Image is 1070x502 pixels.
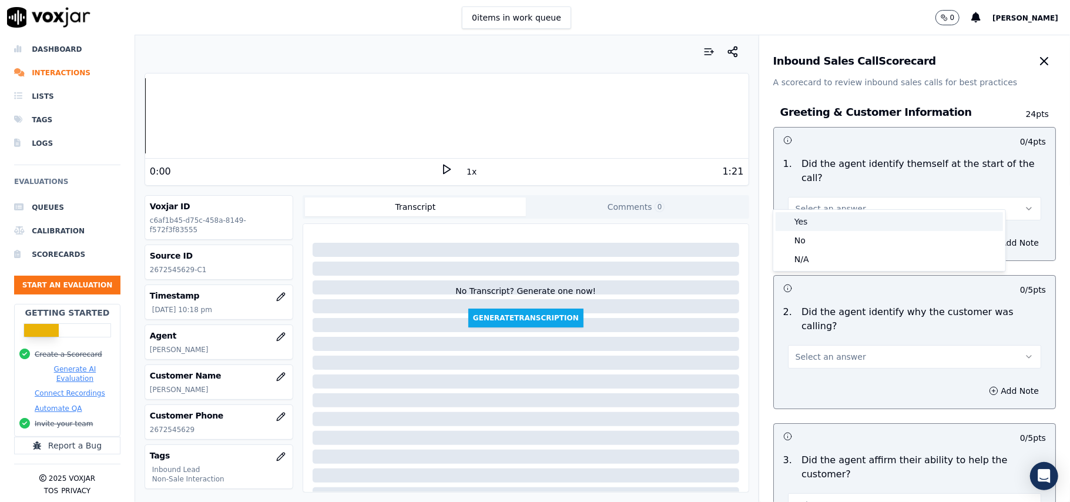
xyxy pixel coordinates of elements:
p: Did the agent identify why the customer was calling? [801,305,1046,333]
p: A scorecard to review inbound sales calls for best practices [773,76,1056,88]
h3: Timestamp [150,290,288,302]
h3: Inbound Sales Call Scorecard [773,56,936,66]
button: 0 [935,10,972,25]
span: 0 [655,202,665,212]
h3: Greeting & Customer Information [780,105,1004,120]
h2: Getting Started [25,307,109,319]
p: [DATE] 10:18 pm [152,305,288,314]
button: TOS [44,486,58,496]
p: 1 . [779,157,797,185]
h3: Voxjar ID [150,200,288,212]
button: Report a Bug [14,437,120,454]
div: N/A [776,250,1003,269]
button: 1x [464,163,479,180]
p: Non-Sale Interaction [152,474,288,484]
div: No Transcript? Generate one now! [455,285,596,309]
span: Select an answer [796,351,866,363]
button: Add Note [982,235,1046,251]
a: Tags [14,108,120,132]
h3: Tags [150,450,288,461]
p: c6af1b45-d75c-458a-8149-f572f3f83555 [150,216,288,235]
a: Calibration [14,219,120,243]
p: 0 / 5 pts [1020,284,1046,296]
a: Queues [14,196,120,219]
div: 0:00 [150,165,171,179]
h3: Customer Name [150,370,288,381]
span: Select an answer [796,203,866,215]
div: Open Intercom Messenger [1030,462,1058,490]
p: [PERSON_NAME] [150,345,288,354]
a: Logs [14,132,120,155]
a: Scorecards [14,243,120,266]
a: Lists [14,85,120,108]
img: voxjar logo [7,7,90,28]
button: Create a Scorecard [35,350,102,359]
h3: Customer Phone [150,410,288,421]
button: 0items in work queue [462,6,571,29]
button: Generate AI Evaluation [35,364,115,383]
button: [PERSON_NAME] [992,11,1070,25]
p: Did the agent identify themself at the start of the call? [801,157,1046,185]
button: Invite your team [35,419,93,429]
h6: Evaluations [14,175,120,196]
h3: Source ID [150,250,288,262]
p: 2 . [779,305,797,333]
button: Automate QA [35,404,82,413]
p: 24 pts [1004,108,1049,120]
p: 2672545629-C1 [150,265,288,275]
button: Start an Evaluation [14,276,120,294]
p: 2025 Voxjar [49,474,95,483]
p: Inbound Lead [152,465,288,474]
button: Privacy [61,486,90,496]
button: Comments [526,198,747,216]
button: GenerateTranscription [468,309,583,327]
div: No [776,231,1003,250]
span: [PERSON_NAME] [992,14,1058,22]
p: 0 / 5 pts [1020,432,1046,444]
a: Interactions [14,61,120,85]
p: 3 . [779,453,797,481]
a: Dashboard [14,38,120,61]
h3: Agent [150,330,288,342]
p: 0 / 4 pts [1020,136,1046,148]
button: Transcript [305,198,526,216]
button: Add Note [982,383,1046,399]
div: 1:21 [723,165,744,179]
p: [PERSON_NAME] [150,385,288,394]
p: 0 [950,13,955,22]
button: 0 [935,10,960,25]
p: Did the agent affirm their ability to help the customer? [801,453,1046,481]
p: 2672545629 [150,425,288,434]
div: Yes [776,212,1003,231]
button: Connect Recordings [35,389,105,398]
